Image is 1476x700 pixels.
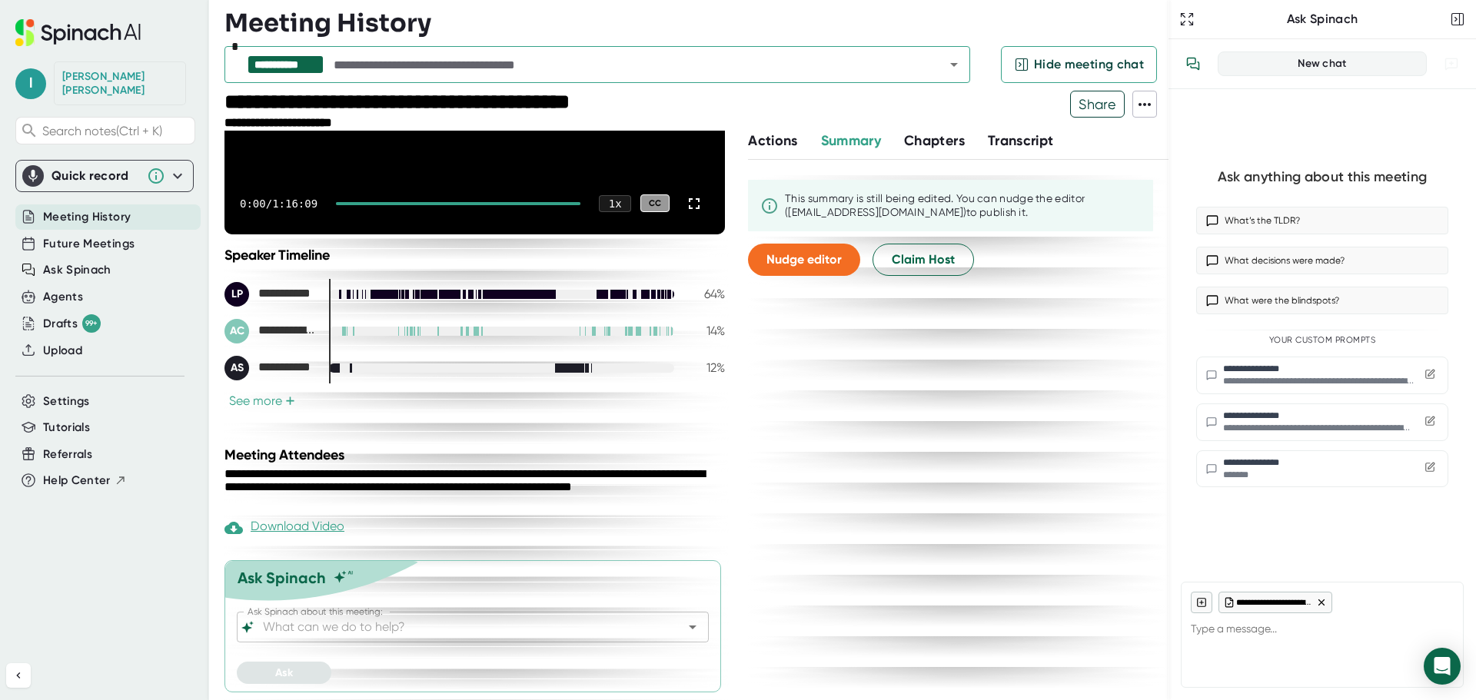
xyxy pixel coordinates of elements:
span: Nudge editor [766,252,842,267]
button: Claim Host [873,244,974,276]
div: This summary is still being edited. You can nudge the editor ([EMAIL_ADDRESS][DOMAIN_NAME]) to pu... [785,192,1141,219]
button: Agents [43,288,83,306]
button: Share [1070,91,1125,118]
span: Hide meeting chat [1034,55,1144,74]
button: See more+ [224,393,300,409]
div: Ask Spinach [1198,12,1447,27]
span: l [15,68,46,99]
button: What’s the TLDR? [1196,207,1448,234]
span: Search notes (Ctrl + K) [42,124,191,138]
button: Meeting History [43,208,131,226]
span: Help Center [43,472,111,489]
div: LeAnne Ryan [62,70,178,97]
button: Settings [43,393,90,410]
button: Close conversation sidebar [1447,8,1468,30]
div: Your Custom Prompts [1196,335,1448,346]
button: Ask Spinach [43,261,111,279]
button: Hide meeting chat [1001,46,1157,83]
div: Ask Spinach [238,569,326,587]
span: Summary [821,132,881,149]
button: Referrals [43,446,92,463]
div: 12 % [686,360,725,375]
button: Edit custom prompt [1421,366,1438,385]
button: Nudge editor [748,244,860,276]
h3: Meeting History [224,8,431,38]
div: LP [224,282,249,307]
div: Lori Plants [224,282,317,307]
button: Upload [43,342,82,360]
div: AS [224,356,249,380]
div: Open Intercom Messenger [1424,648,1461,685]
div: 64 % [686,287,725,301]
button: Help Center [43,472,127,489]
div: Quick record [22,161,187,191]
button: What were the blindspots? [1196,287,1448,314]
button: Open [943,54,965,75]
div: Ask anything about this meeting [1218,168,1427,186]
button: Future Meetings [43,235,135,253]
span: Chapters [904,132,965,149]
div: Alison Cummings [224,319,317,343]
div: New chat [1228,57,1417,71]
span: Ask [275,666,293,679]
button: Open [682,616,703,638]
span: Claim Host [892,250,955,269]
div: 99+ [82,314,101,333]
div: CC [640,194,670,212]
div: Quick record [52,168,139,184]
div: 0:00 / 1:16:09 [240,197,317,210]
button: View conversation history [1178,48,1208,79]
button: Ask [237,662,331,684]
button: Transcript [988,131,1054,151]
span: Transcript [988,132,1054,149]
button: Summary [821,131,881,151]
span: Share [1071,91,1124,118]
span: Actions [748,132,797,149]
button: Edit custom prompt [1421,459,1438,478]
button: Tutorials [43,419,90,436]
button: Drafts 99+ [43,314,101,333]
button: Edit custom prompt [1421,413,1438,432]
button: Expand to Ask Spinach page [1176,8,1198,30]
button: Chapters [904,131,965,151]
div: 1 x [599,195,631,212]
button: What decisions were made? [1196,247,1448,274]
div: AC [224,319,249,343]
div: Meeting Attendees [224,446,729,463]
span: + [285,395,295,407]
div: 14 % [686,323,725,338]
button: Actions [748,131,797,151]
div: Speaker Timeline [224,247,725,264]
div: Drafts [43,314,101,333]
input: What can we do to help? [260,616,659,638]
div: Anna Strejc [224,356,317,380]
div: Download Video [224,519,344,537]
button: Collapse sidebar [6,663,31,688]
